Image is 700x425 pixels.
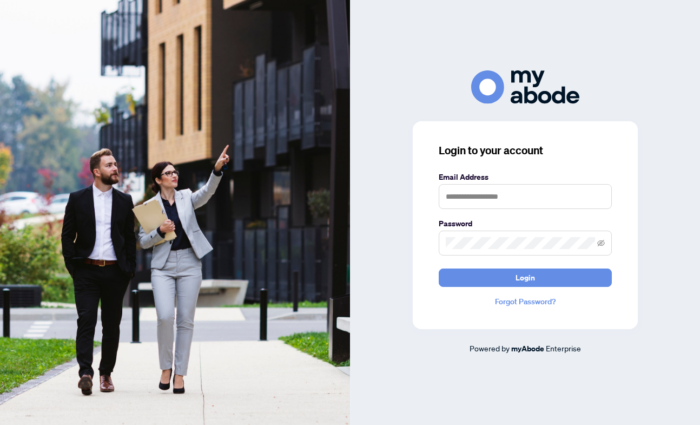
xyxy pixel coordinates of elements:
h3: Login to your account [439,143,612,158]
img: ma-logo [471,70,579,103]
label: Password [439,218,612,230]
span: Login [516,269,535,286]
button: Login [439,269,612,287]
span: Enterprise [546,343,581,353]
label: Email Address [439,171,612,183]
span: eye-invisible [597,239,605,247]
a: myAbode [511,343,544,355]
span: Powered by [470,343,510,353]
a: Forgot Password? [439,296,612,308]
